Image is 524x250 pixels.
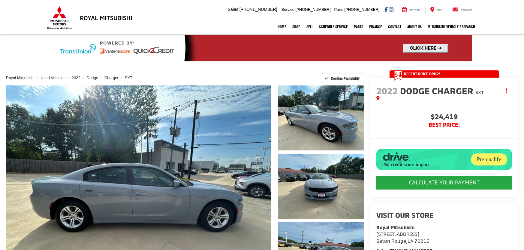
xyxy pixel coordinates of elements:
a: Contact [385,19,404,34]
span: Map [437,9,442,11]
span: Sales [228,7,238,12]
span: dropdown dots [506,88,507,93]
img: 2022 Dodge Charger SXT [277,85,365,151]
: CALCULATE YOUR PAYMENT [376,176,512,190]
a: Finance [366,19,385,34]
span: , [376,238,429,244]
a: Schedule Service: Opens in a new tab [316,19,351,34]
img: Mitsubishi [46,6,73,29]
a: [STREET_ADDRESS] Baton Rouge,LA 70815 [376,231,429,244]
a: Mitsubishi Vehicle Research [425,19,478,34]
img: Quick2Credit [52,35,472,61]
a: Map [426,7,447,13]
a: Facebook: Click to visit our Facebook page [384,7,388,12]
a: Contact [448,7,477,13]
a: Charger [104,76,119,80]
a: Get Price Drop Alert Recent Price Drop! [390,70,499,78]
a: Expand Photo 2 [278,154,364,219]
span: Service [282,7,294,12]
span: Contact [461,9,472,11]
h3: Royal Mitsubishi [80,14,132,21]
span: [PHONE_NUMBER] [296,7,331,12]
span: Confirm Availability [331,76,360,81]
span: BEST PRICE: [376,122,512,128]
span: Parts [334,7,343,12]
strong: Royal Mitsubishi [376,224,414,230]
span: Get Price Drop Alert [394,70,402,81]
button: Actions [501,85,512,96]
span: Baton Rouge [376,238,406,244]
a: Sell [303,19,316,34]
span: [STREET_ADDRESS] [376,231,419,237]
span: 70815 [414,238,429,244]
a: Service [398,7,424,13]
span: [PHONE_NUMBER] [344,7,379,12]
a: Used Vehicles [41,76,65,80]
span: Service [409,9,420,11]
a: 2022 [72,76,80,80]
a: SXT [125,76,132,80]
span: [PHONE_NUMBER] [239,7,277,12]
span: LA [408,238,413,244]
span: Dodge Charger [400,85,475,96]
button: Confirm Availability [322,73,365,83]
a: Parts: Opens in a new tab [351,19,366,34]
img: 2022 Dodge Charger SXT [277,153,365,219]
a: Expand Photo 1 [278,85,364,150]
a: Instagram: Click to visit our Instagram page [389,7,393,12]
span: 2022 [376,85,398,96]
a: Dodge [87,76,98,80]
a: Royal Mitsubishi [6,76,35,80]
span: SXT [475,89,484,95]
h2: Visit our Store [376,211,512,219]
a: About Us [404,19,425,34]
span: Recent Price Drop! [404,71,440,76]
span: $24,419 [376,113,512,122]
a: Shop [289,19,303,34]
a: Home [275,19,289,34]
